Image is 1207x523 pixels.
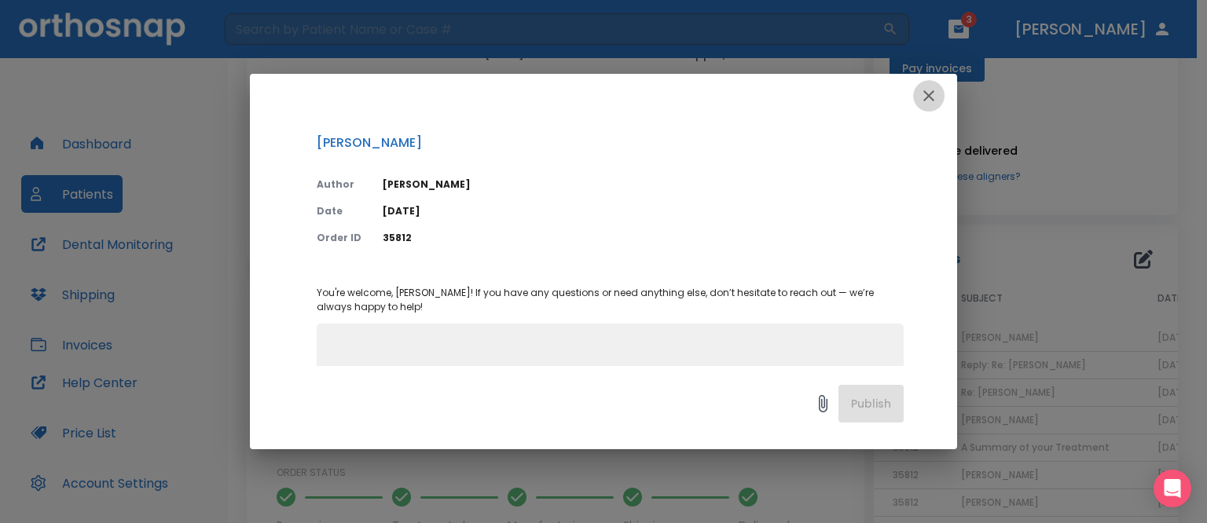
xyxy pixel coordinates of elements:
[383,231,904,245] p: 35812
[383,177,904,192] p: [PERSON_NAME]
[383,204,904,218] p: [DATE]
[1154,470,1191,507] div: Open Intercom Messenger
[317,133,904,152] p: [PERSON_NAME]
[317,177,364,192] p: Author
[317,204,364,218] p: Date
[317,231,364,245] p: Order ID
[317,286,904,314] p: You're welcome, [PERSON_NAME]! If you have any questions or need anything else, don’t hesitate to...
